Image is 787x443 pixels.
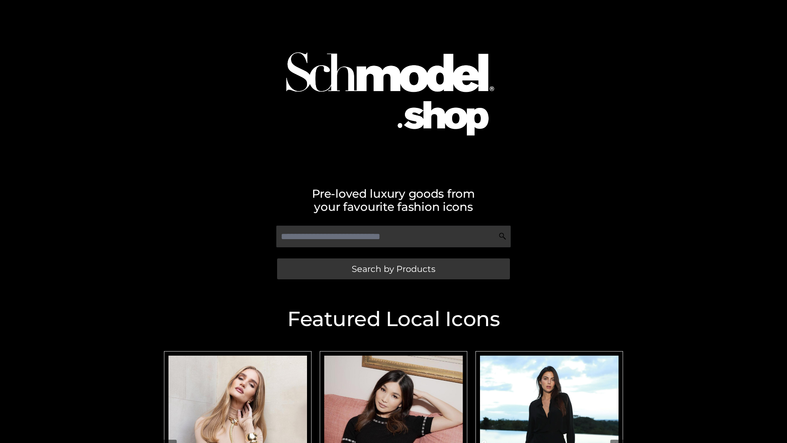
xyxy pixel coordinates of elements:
h2: Pre-loved luxury goods from your favourite fashion icons [160,187,627,213]
img: Search Icon [498,232,507,240]
h2: Featured Local Icons​ [160,309,627,329]
a: Search by Products [277,258,510,279]
span: Search by Products [352,265,435,273]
